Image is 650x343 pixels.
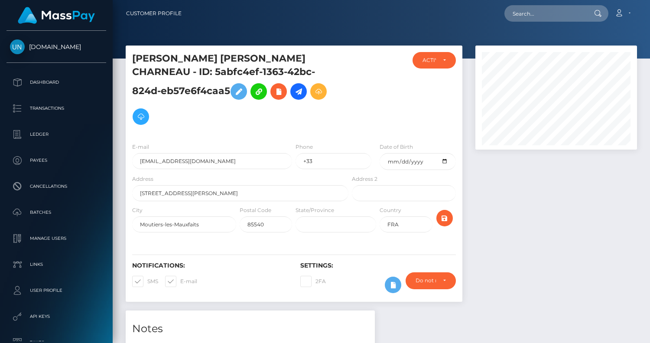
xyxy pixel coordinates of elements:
[10,206,103,219] p: Batches
[6,202,106,223] a: Batches
[380,206,401,214] label: Country
[300,262,455,269] h6: Settings:
[132,52,344,129] h5: [PERSON_NAME] [PERSON_NAME] CHARNEAU - ID: 5abfc4ef-1363-42bc-824d-eb57e6f4caa5
[504,5,586,22] input: Search...
[380,143,413,151] label: Date of Birth
[240,206,271,214] label: Postal Code
[413,52,455,69] button: ACTIVE
[10,180,103,193] p: Cancellations
[132,262,287,269] h6: Notifications:
[300,276,326,287] label: 2FA
[6,150,106,171] a: Payees
[10,76,103,89] p: Dashboard
[6,254,106,275] a: Links
[10,258,103,271] p: Links
[10,102,103,115] p: Transactions
[10,128,103,141] p: Ledger
[10,39,25,54] img: Unlockt.me
[352,175,377,183] label: Address 2
[10,310,103,323] p: API Keys
[406,272,456,289] button: Do not require
[132,276,158,287] label: SMS
[10,232,103,245] p: Manage Users
[416,277,436,284] div: Do not require
[18,7,95,24] img: MassPay Logo
[126,4,182,23] a: Customer Profile
[6,98,106,119] a: Transactions
[6,124,106,145] a: Ledger
[6,280,106,301] a: User Profile
[132,206,143,214] label: City
[296,143,313,151] label: Phone
[165,276,197,287] label: E-mail
[10,154,103,167] p: Payees
[6,176,106,197] a: Cancellations
[6,228,106,249] a: Manage Users
[10,284,103,297] p: User Profile
[132,321,368,336] h4: Notes
[296,206,334,214] label: State/Province
[6,72,106,93] a: Dashboard
[290,83,307,100] a: Initiate Payout
[132,175,153,183] label: Address
[6,43,106,51] span: [DOMAIN_NAME]
[422,57,435,64] div: ACTIVE
[6,306,106,327] a: API Keys
[132,143,149,151] label: E-mail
